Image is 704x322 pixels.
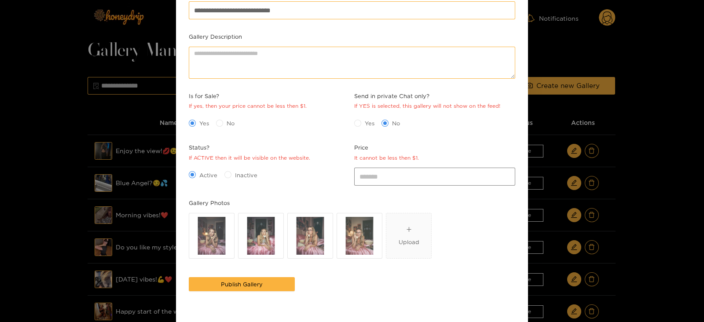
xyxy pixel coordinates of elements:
[221,280,263,289] span: Publish Gallery
[354,154,419,162] div: It cannot be less then $1.
[406,227,412,232] span: plus
[354,91,500,100] span: Send in private Chat only?
[223,119,238,128] span: No
[189,47,515,79] textarea: Gallery Description
[196,119,213,128] span: Yes
[189,1,515,19] input: Gallery name
[399,238,419,246] div: Upload
[189,154,310,162] div: If ACTIVE then it will be visible on the website.
[189,32,242,41] label: Gallery Description
[354,143,419,152] span: Price
[189,91,307,100] span: Is for Sale?
[389,119,403,128] span: No
[189,143,310,152] span: Status?
[189,277,295,291] button: Publish Gallery
[231,171,261,179] span: Inactive
[189,198,230,207] label: Gallery Photos
[196,171,221,179] span: Active
[354,102,500,110] div: If YES is selected, this gallery will not show on the feed!
[386,213,431,258] span: plusUpload
[361,119,378,128] span: Yes
[189,102,307,110] div: If yes, then your price cannot be less then $1.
